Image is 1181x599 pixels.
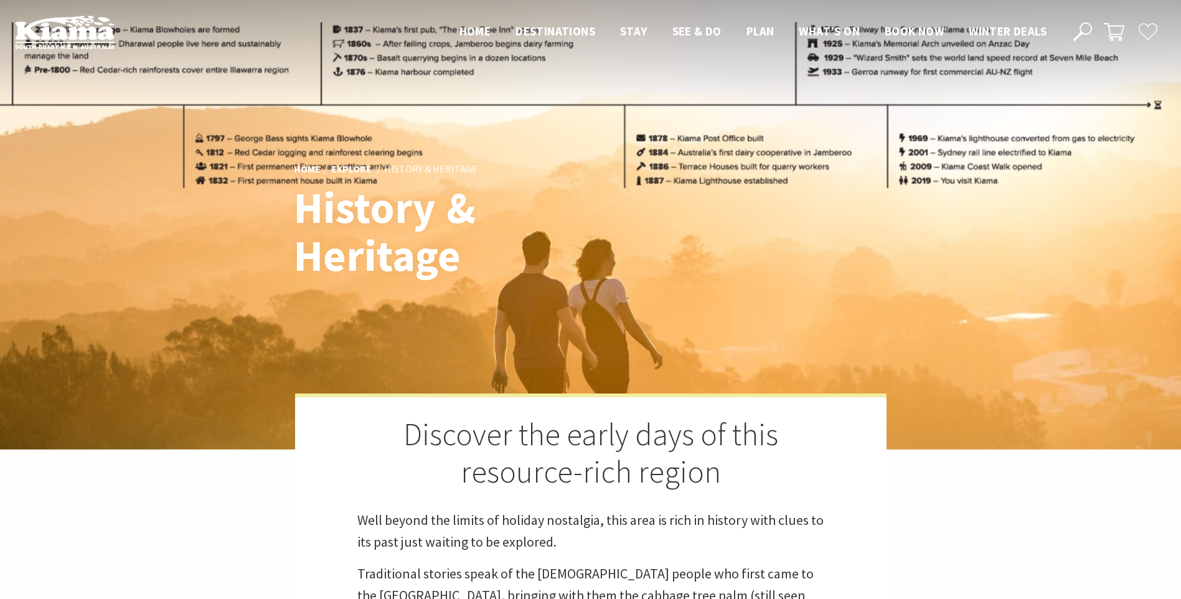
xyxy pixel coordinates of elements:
[294,184,646,280] h1: History & Heritage
[294,163,321,176] a: Home
[672,24,722,39] span: See & Do
[357,416,824,491] h2: Discover the early days of this resource-rich region
[515,24,595,39] span: Destinations
[331,163,372,176] a: Explore
[799,24,860,39] span: What’s On
[447,22,1059,42] nav: Main Menu
[969,24,1047,39] span: Winter Deals
[459,24,491,39] span: Home
[15,15,115,49] img: Kiama Logo
[746,24,774,39] span: Plan
[384,161,478,177] li: History & Heritage
[885,24,944,39] span: Book now
[357,509,824,553] p: Well beyond the limits of holiday nostalgia, this area is rich in history with clues to its past ...
[620,24,647,39] span: Stay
